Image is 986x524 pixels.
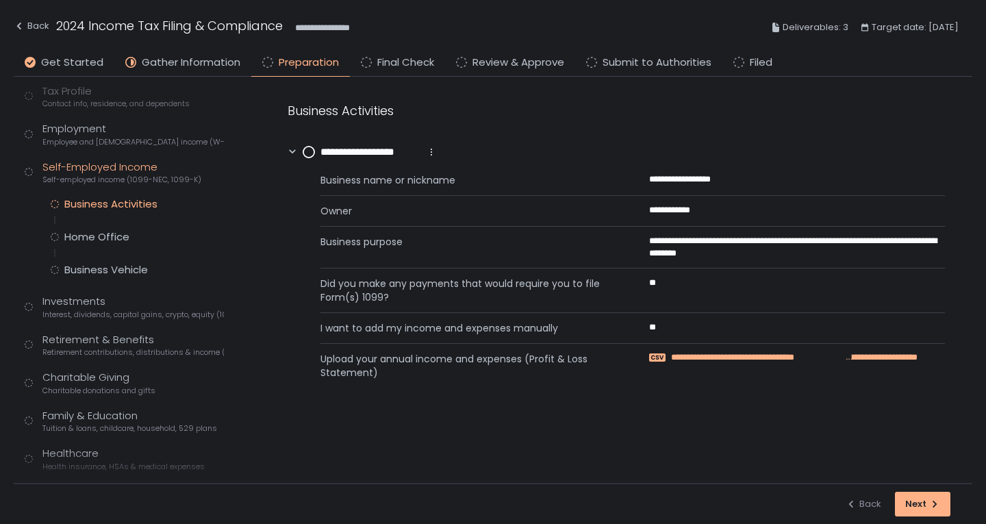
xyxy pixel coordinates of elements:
[846,492,881,516] button: Back
[42,462,205,472] span: Health insurance, HSAs & medical expenses
[750,55,772,71] span: Filed
[895,492,950,516] button: Next
[42,408,217,434] div: Family & Education
[42,370,155,396] div: Charitable Giving
[320,204,616,218] span: Owner
[42,332,224,358] div: Retirement & Benefits
[42,294,224,320] div: Investments
[14,16,49,39] button: Back
[42,423,217,434] span: Tuition & loans, childcare, household, 529 plans
[42,84,190,110] div: Tax Profile
[320,352,616,379] span: Upload your annual income and expenses (Profit & Loss Statement)
[64,197,157,211] div: Business Activities
[846,498,881,510] div: Back
[42,99,190,109] span: Contact info, residence, and dependents
[320,277,616,304] span: Did you make any payments that would require you to file Form(s) 1099?
[905,498,940,510] div: Next
[142,55,240,71] span: Gather Information
[42,446,205,472] div: Healthcare
[42,310,224,320] span: Interest, dividends, capital gains, crypto, equity (1099s, K-1s)
[279,55,339,71] span: Preparation
[64,263,148,277] div: Business Vehicle
[42,175,201,185] span: Self-employed income (1099-NEC, 1099-K)
[783,19,848,36] span: Deliverables: 3
[42,347,224,358] span: Retirement contributions, distributions & income (1099-R, 5498)
[288,101,945,120] div: Business Activities
[320,321,616,335] span: I want to add my income and expenses manually
[377,55,434,71] span: Final Check
[42,386,155,396] span: Charitable donations and gifts
[42,121,224,147] div: Employment
[64,230,129,244] div: Home Office
[42,137,224,147] span: Employee and [DEMOGRAPHIC_DATA] income (W-2s)
[14,18,49,34] div: Back
[41,55,103,71] span: Get Started
[320,173,616,187] span: Business name or nickname
[320,235,616,260] span: Business purpose
[603,55,711,71] span: Submit to Authorities
[872,19,959,36] span: Target date: [DATE]
[42,160,201,186] div: Self-Employed Income
[56,16,283,35] h1: 2024 Income Tax Filing & Compliance
[472,55,564,71] span: Review & Approve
